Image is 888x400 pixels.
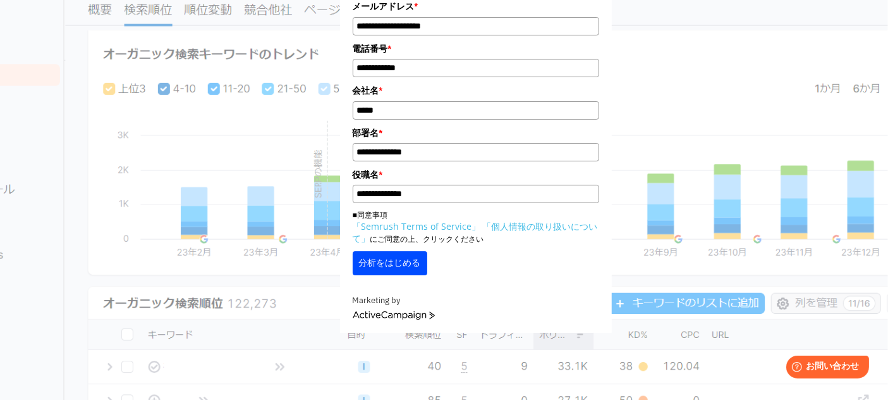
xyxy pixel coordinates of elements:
a: 「個人情報の取り扱いについて」 [353,220,598,244]
label: 役職名 [353,168,599,182]
label: 部署名 [353,126,599,140]
iframe: Help widget launcher [775,351,874,386]
label: 会社名 [353,84,599,97]
div: Marketing by [353,294,599,308]
label: 電話番号 [353,42,599,56]
p: ■同意事項 にご同意の上、クリックください [353,209,599,245]
a: 「Semrush Terms of Service」 [353,220,481,232]
button: 分析をはじめる [353,251,427,275]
